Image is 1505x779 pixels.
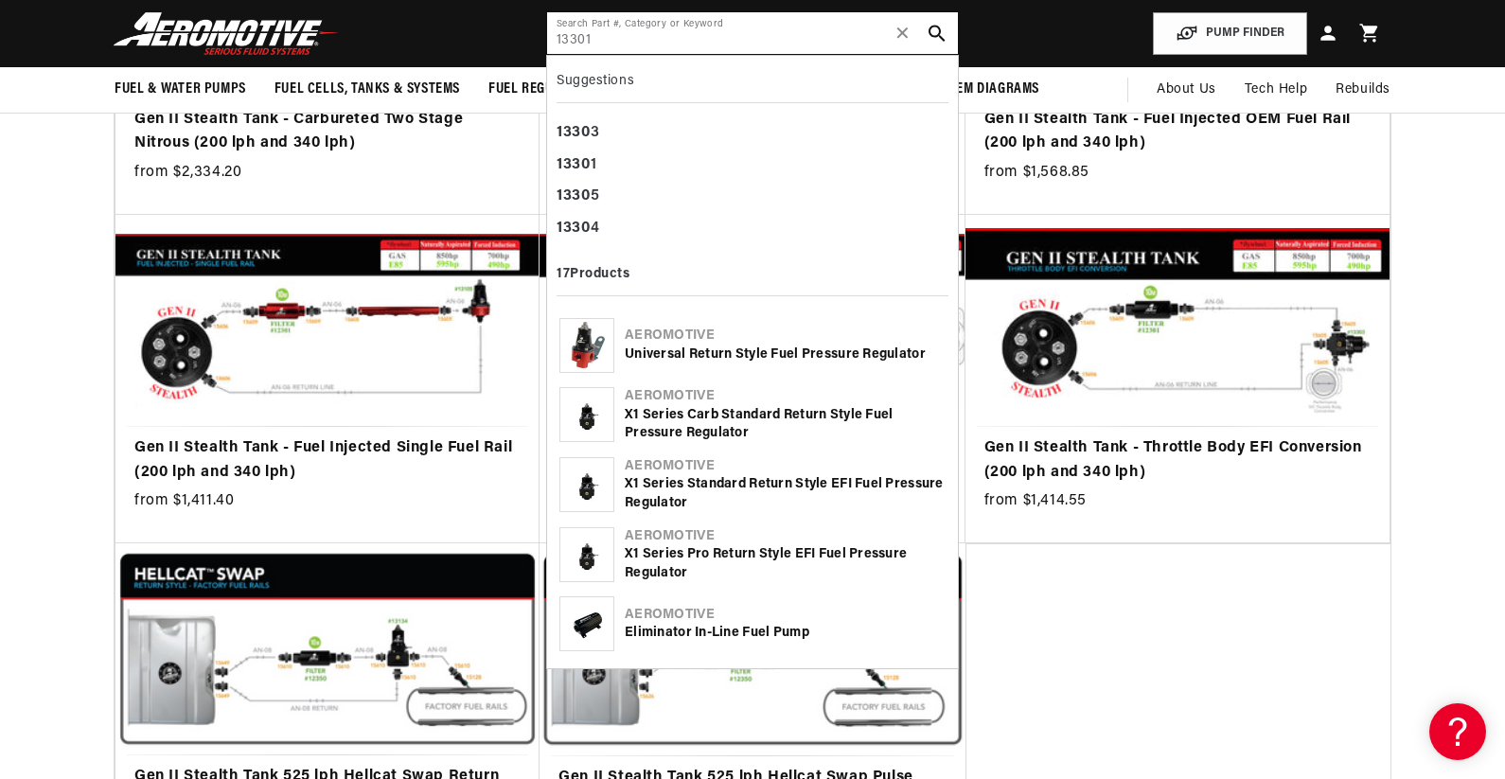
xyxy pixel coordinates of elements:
[625,527,946,546] div: Aeromotive
[625,406,946,443] div: X1 Series Carb Standard Return Style Fuel Pressure Regulator
[928,80,1039,99] span: System Diagrams
[260,67,474,112] summary: Fuel Cells, Tanks & Systems
[1153,12,1307,55] button: PUMP FINDER
[115,80,246,99] span: Fuel & Water Pumps
[625,545,946,582] div: X1 Series Pro Return Style EFI Fuel Pressure Regulator
[557,221,591,236] b: 1330
[557,267,630,281] b: 17 Products
[557,181,948,213] div: 5
[100,67,260,112] summary: Fuel & Water Pumps
[557,65,948,103] div: Suggestions
[625,327,946,345] div: Aeromotive
[557,188,591,204] b: 1330
[134,108,521,156] a: Gen II Stealth Tank - Carbureted Two Stage Nitrous (200 lph and 340 lph)
[1336,80,1390,100] span: Rebuilds
[1157,82,1216,97] span: About Us
[557,157,591,172] b: 1330
[625,624,946,643] div: Eliminator In-Line Fuel Pump
[916,12,958,54] button: search button
[569,458,605,511] img: X1 Series Standard Return Style EFI Fuel Pressure Regulator
[984,436,1371,485] a: Gen II Stealth Tank - Throttle Body EFI Conversion (200 lph and 340 lph)
[547,12,958,54] input: Search by Part Number, Category or Keyword
[108,11,345,56] img: Aeromotive
[625,457,946,476] div: Aeromotive
[557,117,948,150] div: 3
[1245,80,1307,100] span: Tech Help
[894,18,912,48] span: ✕
[474,67,613,112] summary: Fuel Regulators
[1231,67,1321,113] summary: Tech Help
[557,213,948,245] div: 4
[913,67,1053,112] summary: System Diagrams
[557,150,948,182] div: 1
[488,80,599,99] span: Fuel Regulators
[557,125,591,140] b: 1330
[274,80,460,99] span: Fuel Cells, Tanks & Systems
[560,607,613,643] img: Eliminator In-Line Fuel Pump
[625,606,946,625] div: Aeromotive
[625,345,946,364] div: Universal Return Style Fuel Pressure Regulator
[569,528,605,581] img: X1 Series Pro Return Style EFI Fuel Pressure Regulator
[1142,67,1231,113] a: About Us
[625,387,946,406] div: Aeromotive
[569,388,605,441] img: X1 Series Carb Standard Return Style Fuel Pressure Regulator
[625,475,946,512] div: X1 Series Standard Return Style EFI Fuel Pressure Regulator
[984,108,1371,156] a: Gen II Stealth Tank - Fuel Injected OEM Fuel Rail (200 lph and 340 lph)
[1321,67,1405,113] summary: Rebuilds
[134,436,521,485] a: Gen II Stealth Tank - Fuel Injected Single Fuel Rail (200 lph and 340 lph)
[566,319,607,372] img: Universal Return Style Fuel Pressure Regulator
